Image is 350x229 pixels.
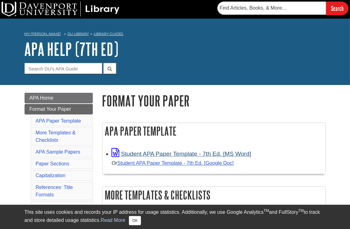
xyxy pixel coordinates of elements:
input: Find Articles, Books, & More... [217,2,326,15]
a: Read More [101,218,125,223]
sup: TM [298,209,304,213]
a: DU Library [67,32,89,36]
a: APA Home [25,93,93,103]
h2: More Templates & Checklists [102,187,325,203]
a: Videos: Format Your Paper [36,204,81,217]
nav: breadcrumb [25,30,326,40]
a: APA Sample Papers [36,149,80,155]
small: Or [112,160,234,166]
a: Format Your Paper [25,104,93,115]
a: Student APA Paper Template - 7th Ed. [Google Doc] [117,160,234,166]
a: APA Help (7th Ed) [25,39,119,59]
button: Close [129,216,141,225]
input: Search DU's APA Guide [25,63,102,74]
a: Link opens in new window [112,150,251,157]
input: Search [326,2,348,15]
h2: APA Paper Template [102,123,325,139]
div: This site uses cookies and records your IP address for usage statistics. Additionally, we use Goo... [25,209,326,225]
a: My [PERSON_NAME] [25,31,61,37]
form: Searches DU Library's articles, books, and more [217,2,348,15]
h1: Format Your Paper [102,93,326,109]
a: Capitalization [36,173,66,178]
a: Library Guides [94,32,123,36]
a: More Templates & Checklists [36,130,76,143]
a: Paper Sections [36,161,70,166]
a: References: Title Formats [36,185,73,197]
span: APA Home [30,95,53,101]
span: Format Your Paper [30,106,71,112]
a: APA Paper Template [36,118,81,123]
sup: TM [264,209,269,213]
img: DU Library [2,2,120,16]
